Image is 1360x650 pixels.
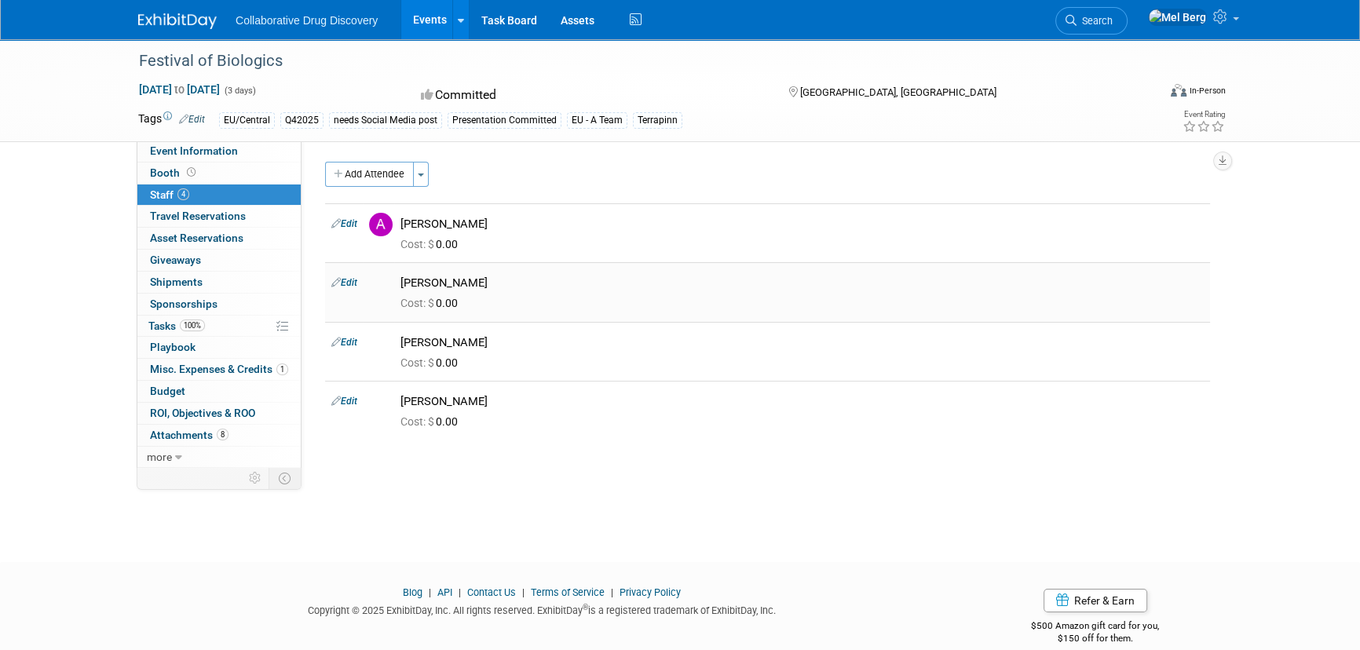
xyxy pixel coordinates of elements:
[969,609,1223,645] div: $500 Amazon gift card for you,
[179,114,205,125] a: Edit
[219,112,275,129] div: EU/Central
[137,228,301,249] a: Asset Reservations
[137,316,301,337] a: Tasks100%
[467,586,516,598] a: Contact Us
[269,468,302,488] td: Toggle Event Tabs
[400,217,1204,232] div: [PERSON_NAME]
[583,603,588,612] sup: ®
[400,238,464,250] span: 0.00
[403,586,422,598] a: Blog
[150,210,246,222] span: Travel Reservations
[1044,589,1147,612] a: Refer & Earn
[137,359,301,380] a: Misc. Expenses & Credits1
[177,188,189,200] span: 4
[1064,82,1226,105] div: Event Format
[137,272,301,293] a: Shipments
[137,337,301,358] a: Playbook
[138,111,205,129] td: Tags
[236,14,378,27] span: Collaborative Drug Discovery
[137,206,301,227] a: Travel Reservations
[1077,15,1113,27] span: Search
[150,385,185,397] span: Budget
[400,415,436,428] span: Cost: $
[150,254,201,266] span: Giveaways
[150,363,288,375] span: Misc. Expenses & Credits
[137,425,301,446] a: Attachments8
[400,238,436,250] span: Cost: $
[150,188,189,201] span: Staff
[331,277,357,288] a: Edit
[147,451,172,463] span: more
[400,276,1204,290] div: [PERSON_NAME]
[172,83,187,96] span: to
[276,363,288,375] span: 1
[448,112,561,129] div: Presentation Committed
[137,141,301,162] a: Event Information
[531,586,605,598] a: Terms of Service
[1055,7,1128,35] a: Search
[217,429,228,440] span: 8
[1183,111,1225,119] div: Event Rating
[150,144,238,157] span: Event Information
[400,356,464,369] span: 0.00
[425,586,435,598] span: |
[150,298,218,310] span: Sponsorships
[400,297,436,309] span: Cost: $
[138,13,217,29] img: ExhibitDay
[148,320,205,332] span: Tasks
[369,213,393,236] img: A.jpg
[400,335,1204,350] div: [PERSON_NAME]
[137,184,301,206] a: Staff4
[280,112,324,129] div: Q42025
[137,294,301,315] a: Sponsorships
[518,586,528,598] span: |
[242,468,269,488] td: Personalize Event Tab Strip
[150,429,228,441] span: Attachments
[150,341,196,353] span: Playbook
[137,250,301,271] a: Giveaways
[133,47,1133,75] div: Festival of Biologics
[150,276,203,288] span: Shipments
[799,86,996,98] span: [GEOGRAPHIC_DATA], [GEOGRAPHIC_DATA]
[150,407,255,419] span: ROI, Objectives & ROO
[455,586,465,598] span: |
[1148,9,1207,26] img: Mel Berg
[137,403,301,424] a: ROI, Objectives & ROO
[137,447,301,468] a: more
[331,337,357,348] a: Edit
[969,632,1223,645] div: $150 off for them.
[400,415,464,428] span: 0.00
[437,586,452,598] a: API
[633,112,682,129] div: Terrapinn
[400,394,1204,409] div: [PERSON_NAME]
[1189,85,1226,97] div: In-Person
[184,166,199,178] span: Booth not reserved yet
[331,218,357,229] a: Edit
[329,112,442,129] div: needs Social Media post
[400,356,436,369] span: Cost: $
[567,112,627,129] div: EU - A Team
[607,586,617,598] span: |
[138,600,945,618] div: Copyright © 2025 ExhibitDay, Inc. All rights reserved. ExhibitDay is a registered trademark of Ex...
[325,162,414,187] button: Add Attendee
[223,86,256,96] span: (3 days)
[400,297,464,309] span: 0.00
[150,166,199,179] span: Booth
[150,232,243,244] span: Asset Reservations
[416,82,763,109] div: Committed
[180,320,205,331] span: 100%
[137,162,301,184] a: Booth
[1171,84,1186,97] img: Format-Inperson.png
[137,381,301,402] a: Budget
[138,82,221,97] span: [DATE] [DATE]
[331,396,357,407] a: Edit
[620,586,681,598] a: Privacy Policy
